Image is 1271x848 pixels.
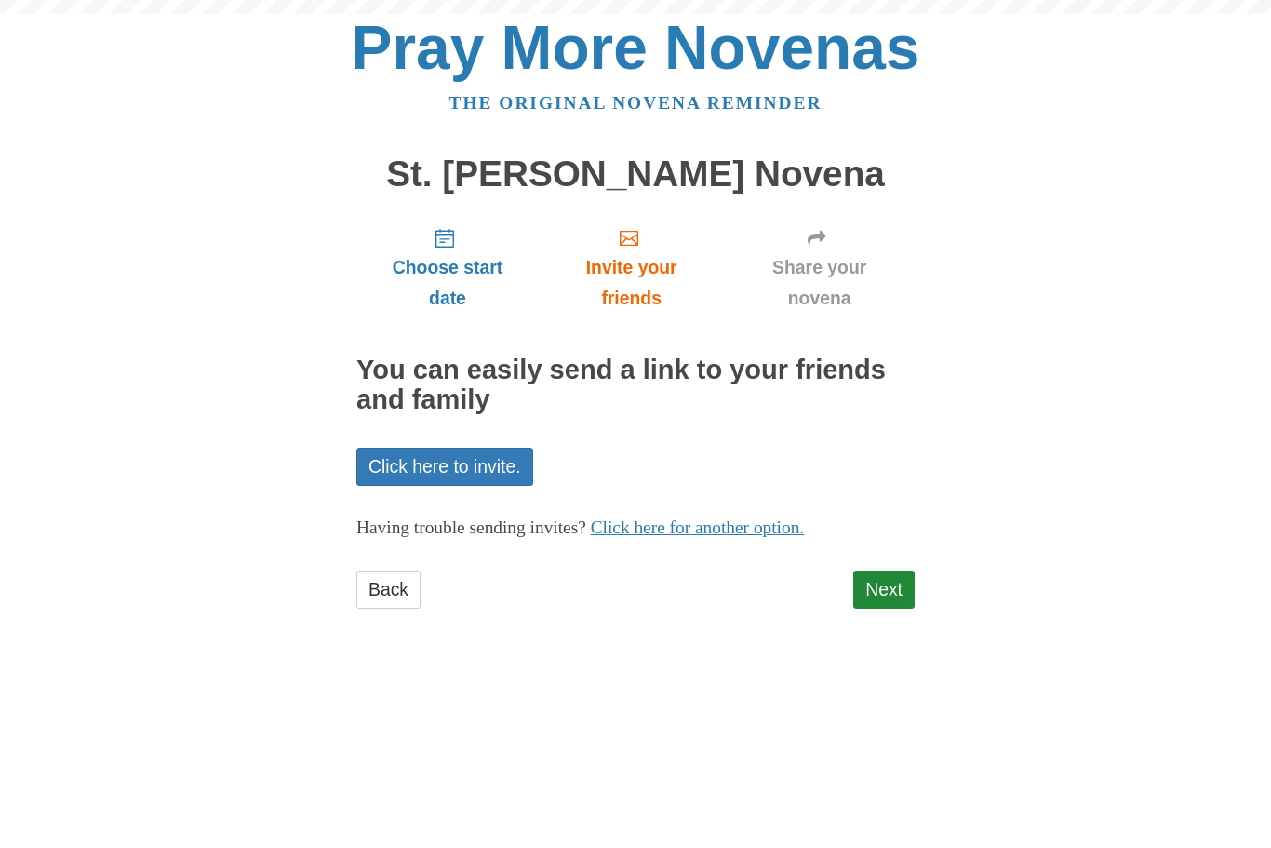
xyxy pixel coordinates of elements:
[375,252,520,314] span: Choose start date
[352,13,920,82] a: Pray More Novenas
[539,212,724,323] a: Invite your friends
[356,212,539,323] a: Choose start date
[356,155,915,195] h1: St. [PERSON_NAME] Novena
[356,448,533,486] a: Click here to invite.
[591,518,805,537] a: Click here for another option.
[853,571,915,609] a: Next
[743,252,896,314] span: Share your novena
[356,356,915,415] h2: You can easily send a link to your friends and family
[356,518,586,537] span: Having trouble sending invites?
[449,93,823,113] a: The original novena reminder
[724,212,915,323] a: Share your novena
[557,252,705,314] span: Invite your friends
[356,571,421,609] a: Back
